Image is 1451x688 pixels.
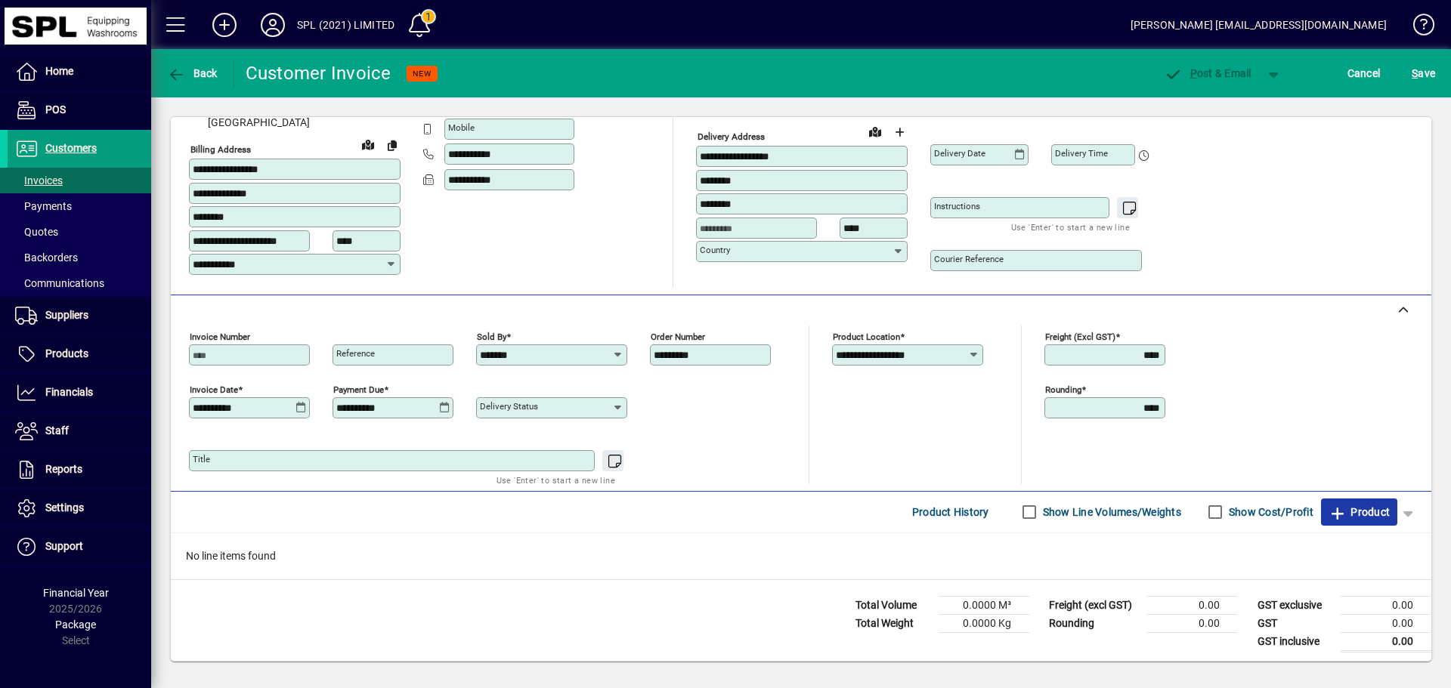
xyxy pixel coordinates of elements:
a: Products [8,335,151,373]
span: Product History [912,500,989,524]
div: SPL (2021) LIMITED [297,13,394,37]
span: Backorders [15,251,78,264]
a: Support [8,528,151,566]
td: 0.00 [1341,596,1431,614]
button: Choose address [887,120,911,144]
div: [PERSON_NAME] [EMAIL_ADDRESS][DOMAIN_NAME] [1131,13,1387,37]
button: Add [200,11,249,39]
span: Customers [45,142,97,154]
button: Cancel [1344,60,1384,87]
mat-label: Sold by [477,331,506,341]
a: Knowledge Base [1402,3,1432,52]
button: Copy to Delivery address [380,133,404,157]
span: ost & Email [1164,67,1251,79]
button: Profile [249,11,297,39]
div: No line items found [171,533,1431,579]
a: Communications [8,270,151,296]
mat-label: Title [193,454,210,464]
span: Home [45,65,73,77]
mat-label: Payment due [333,384,384,394]
td: Total Volume [848,596,939,614]
span: Reports [45,463,82,475]
td: 0.0000 M³ [939,596,1029,614]
span: Quotes [15,226,58,238]
td: GST [1250,614,1341,632]
td: 0.0000 Kg [939,614,1029,632]
label: Show Cost/Profit [1226,504,1313,520]
mat-label: Courier Reference [934,254,1004,264]
mat-label: Rounding [1045,384,1081,394]
td: 0.00 [1147,614,1238,632]
app-page-header-button: Back [151,60,234,87]
button: Save [1408,60,1439,87]
a: Financials [8,374,151,412]
span: Invoices [15,174,63,187]
span: Products [45,347,88,359]
span: Back [167,67,218,79]
a: View on map [356,132,380,156]
button: Post & Email [1156,60,1259,87]
button: Product History [906,498,995,526]
mat-label: Instructions [934,201,980,211]
mat-label: Delivery status [480,401,538,412]
mat-label: Invoice number [190,331,250,341]
td: GST inclusive [1250,632,1341,651]
mat-label: Invoice date [190,384,238,394]
span: Payments [15,200,72,212]
a: Settings [8,489,151,527]
a: Backorders [8,245,151,270]
mat-hint: Use 'Enter' to start a new line [1011,218,1130,236]
span: Cancel [1347,61,1381,85]
td: Total Weight [848,614,939,632]
mat-label: Order number [651,331,705,341]
a: POS [8,91,151,129]
button: Back [163,60,221,87]
mat-label: Delivery time [1055,148,1108,159]
span: Financial Year [43,587,109,599]
span: Staff [45,424,69,437]
span: Financials [45,386,93,398]
td: GST exclusive [1250,596,1341,614]
span: Support [45,540,83,552]
td: 0.00 [1147,596,1238,614]
a: View on map [863,119,887,143]
a: Staff [8,412,151,450]
td: 0.00 [1341,614,1431,632]
label: Show Line Volumes/Weights [1040,504,1181,520]
span: POS [45,103,66,116]
div: Customer Invoice [246,61,391,85]
mat-label: Freight (excl GST) [1045,331,1115,341]
mat-label: Mobile [448,122,475,133]
mat-label: Country [700,245,730,255]
span: Settings [45,501,84,514]
span: Communications [15,277,104,289]
td: Rounding [1041,614,1147,632]
span: Product [1329,500,1390,524]
span: ave [1412,61,1435,85]
span: Package [55,619,96,631]
span: S [1412,67,1418,79]
button: Product [1321,498,1397,526]
mat-label: Delivery date [934,148,985,159]
a: Home [8,53,151,91]
a: Reports [8,451,151,489]
span: P [1190,67,1197,79]
a: Invoices [8,168,151,193]
mat-hint: Use 'Enter' to start a new line [497,471,615,489]
td: 0.00 [1341,632,1431,651]
td: Freight (excl GST) [1041,596,1147,614]
a: Payments [8,193,151,219]
a: Suppliers [8,297,151,335]
mat-label: Reference [336,348,375,359]
span: Suppliers [45,309,88,321]
mat-label: Product location [833,331,900,341]
a: Quotes [8,219,151,245]
span: NEW [413,69,432,79]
